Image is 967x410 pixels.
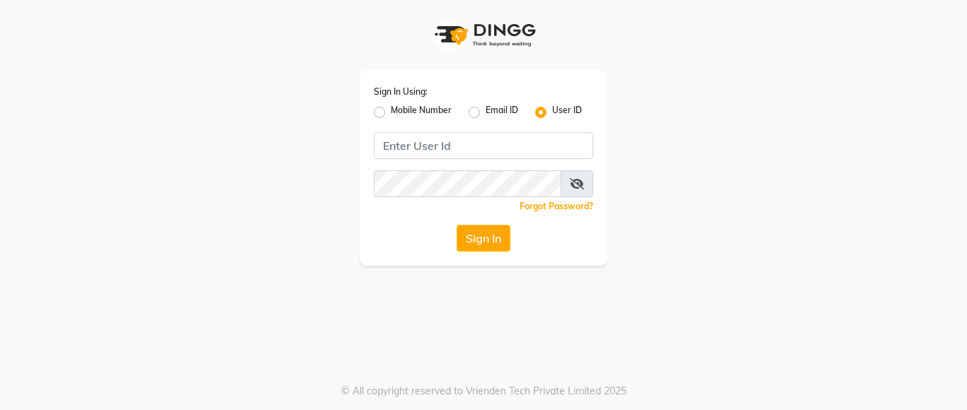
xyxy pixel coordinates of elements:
[374,86,428,98] label: Sign In Using:
[391,104,452,121] label: Mobile Number
[427,14,540,56] img: logo1.svg
[486,104,518,121] label: Email ID
[374,132,593,159] input: Username
[520,201,593,211] a: Forgot Password?
[552,104,582,121] label: User ID
[457,225,510,252] button: Sign In
[374,170,561,197] input: Username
